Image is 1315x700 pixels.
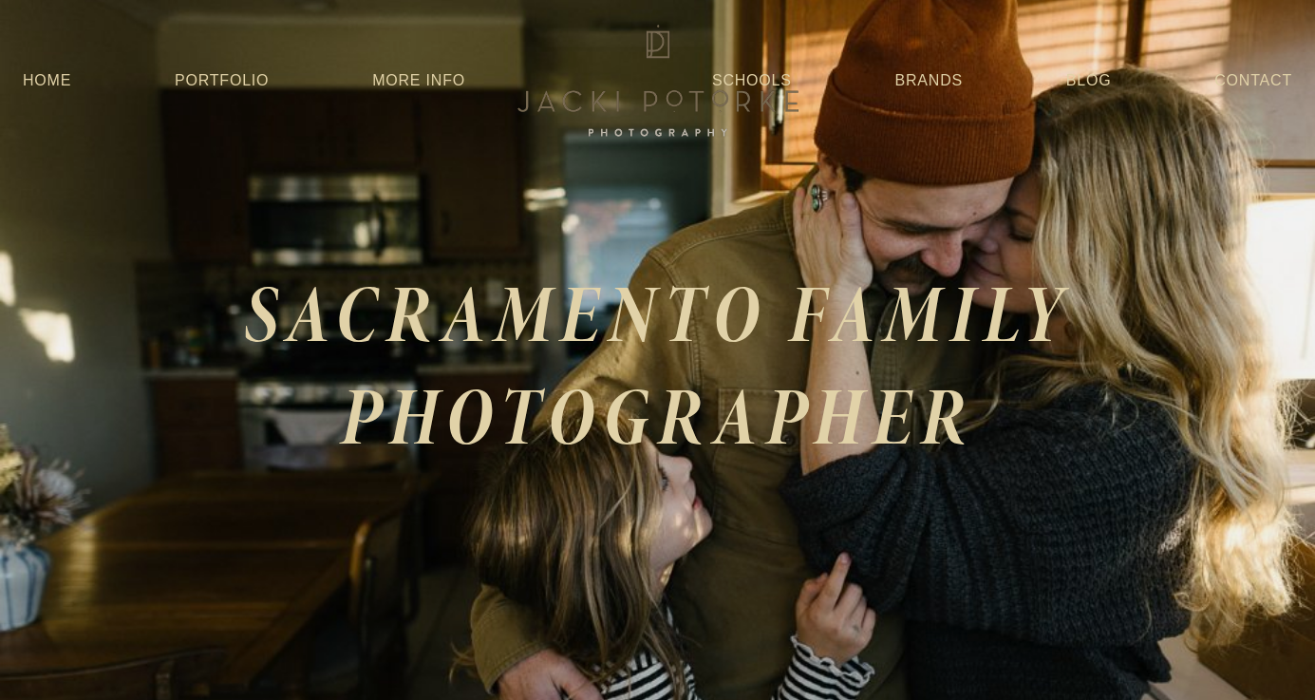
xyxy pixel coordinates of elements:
a: Brands [895,64,963,98]
a: Portfolio [175,72,269,88]
a: Home [23,64,71,98]
img: Jacki Potorke Sacramento Family Photographer [506,20,810,142]
a: Schools [712,64,792,98]
a: More Info [372,64,465,98]
a: Contact [1214,64,1292,98]
a: Blog [1066,64,1112,98]
em: SACRAMENTO FAMILY PHOTOGRAPHER [244,258,1093,471]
